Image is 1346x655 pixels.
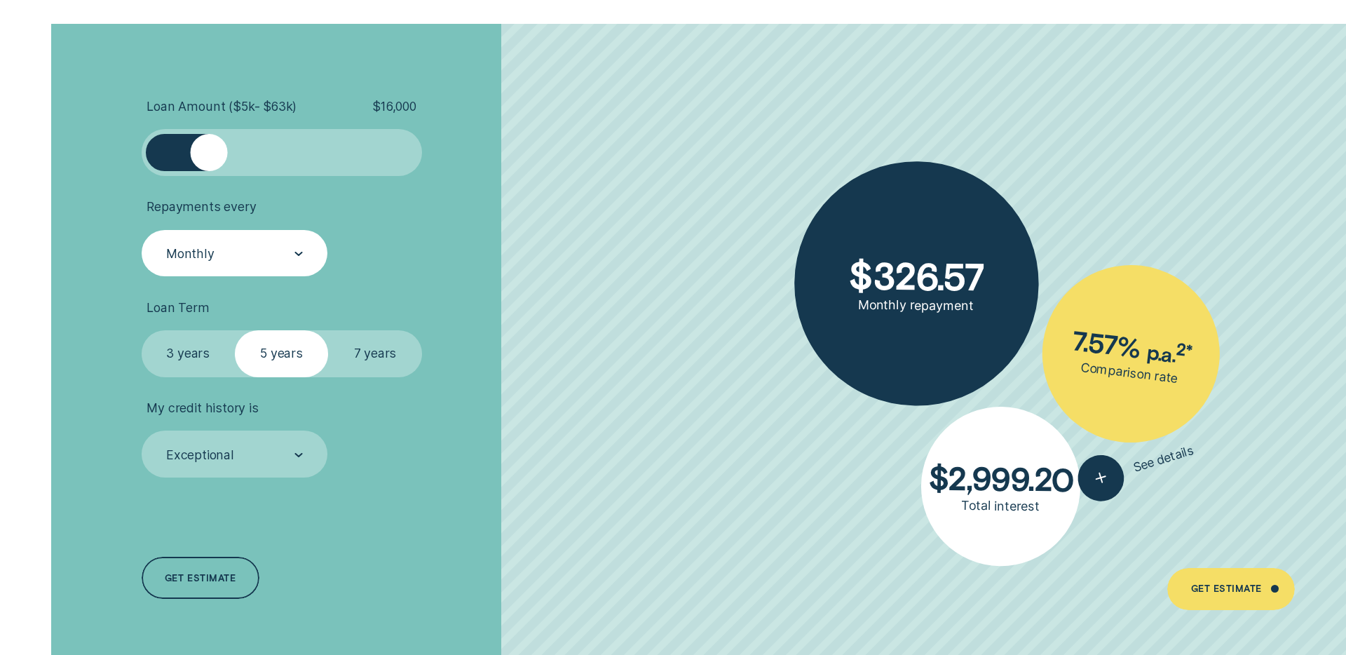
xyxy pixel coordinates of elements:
[235,330,328,377] label: 5 years
[166,246,215,262] div: Monthly
[166,447,234,463] div: Exceptional
[142,330,235,377] label: 3 years
[1131,443,1195,476] span: See details
[142,557,259,599] a: Get estimate
[147,300,209,316] span: Loan Term
[1072,428,1199,507] button: See details
[147,199,256,215] span: Repayments every
[372,99,416,114] span: $ 16,000
[1167,568,1294,610] a: Get Estimate
[147,400,258,416] span: My credit history is
[328,330,421,377] label: 7 years
[147,99,297,114] span: Loan Amount ( $5k - $63k )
